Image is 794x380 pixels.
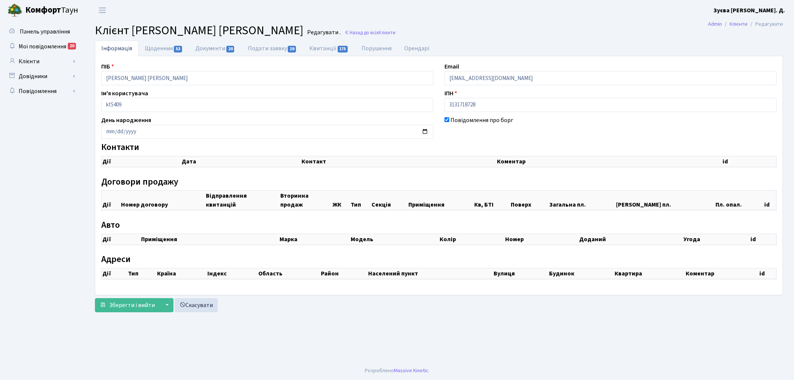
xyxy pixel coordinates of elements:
[95,298,160,312] button: Зберегти і вийти
[174,46,182,52] span: 53
[207,268,258,279] th: Індекс
[101,177,178,188] label: Договори продажу
[365,367,430,375] div: Розроблено .
[614,268,685,279] th: Квартира
[279,234,350,245] th: Марка
[750,234,777,245] th: id
[127,268,156,279] th: Тип
[189,41,241,56] a: Документи
[615,191,715,210] th: [PERSON_NAME] пл.
[371,191,407,210] th: Секція
[685,268,759,279] th: Коментар
[379,29,395,36] span: Клієнти
[4,84,78,99] a: Повідомлення
[205,191,280,210] th: Відправлення квитанцій
[450,116,513,125] label: Повідомлення про борг
[101,220,120,231] label: Авто
[367,268,493,279] th: Населений пункт
[350,234,439,245] th: Модель
[578,234,682,245] th: Доданий
[697,16,794,32] nav: breadcrumb
[747,20,783,28] li: Редагувати
[510,191,549,210] th: Поверх
[4,24,78,39] a: Панель управління
[344,29,395,36] a: Назад до всіхКлієнти
[181,156,301,167] th: Дата
[20,28,70,36] span: Панель управління
[394,367,428,374] a: Massive Kinetic
[4,39,78,54] a: Мої повідомлення20
[355,41,398,56] a: Порушення
[759,268,777,279] th: id
[708,20,722,28] a: Admin
[95,41,138,56] a: Інформація
[398,41,436,56] a: Орендарі
[408,191,473,210] th: Приміщення
[109,301,155,309] span: Зберегти і вийти
[4,54,78,69] a: Клієнти
[68,43,76,50] div: 20
[95,22,303,39] span: Клієнт [PERSON_NAME] [PERSON_NAME]
[444,62,459,71] label: Email
[332,191,350,210] th: ЖК
[683,234,750,245] th: Угода
[226,46,235,52] span: 20
[306,29,341,36] small: Редагувати .
[549,191,615,210] th: Загальна пл.
[120,191,205,210] th: Номер договору
[444,89,457,98] label: ІПН
[763,191,776,210] th: id
[93,4,112,16] button: Переключити навігацію
[19,42,66,51] span: Мої повідомлення
[102,156,181,167] th: Дії
[496,156,722,167] th: Коментар
[7,3,22,18] img: logo.png
[548,268,614,279] th: Будинок
[493,268,548,279] th: Вулиця
[4,69,78,84] a: Довідники
[25,4,61,16] b: Комфорт
[303,41,355,56] a: Квитанції
[350,191,371,210] th: Тип
[102,191,120,210] th: Дії
[504,234,578,245] th: Номер
[156,268,206,279] th: Країна
[140,234,278,245] th: Приміщення
[102,268,128,279] th: Дії
[730,20,747,28] a: Клієнти
[242,41,303,56] a: Подати заявку
[102,234,141,245] th: Дії
[338,46,348,52] span: 175
[320,268,367,279] th: Район
[301,156,496,167] th: Контакт
[101,62,114,71] label: ПІБ
[258,268,321,279] th: Область
[288,46,296,52] span: 19
[714,6,785,15] a: Зуєва [PERSON_NAME]. Д.
[25,4,78,17] span: Таун
[138,41,189,56] a: Щоденник
[715,191,764,210] th: Пл. опал.
[101,142,139,153] label: Контакти
[101,116,151,125] label: День народження
[439,234,505,245] th: Колір
[101,254,131,265] label: Адреси
[473,191,510,210] th: Кв, БТІ
[175,298,218,312] a: Скасувати
[280,191,332,210] th: Вторинна продаж
[722,156,776,167] th: id
[101,89,148,98] label: Ім'я користувача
